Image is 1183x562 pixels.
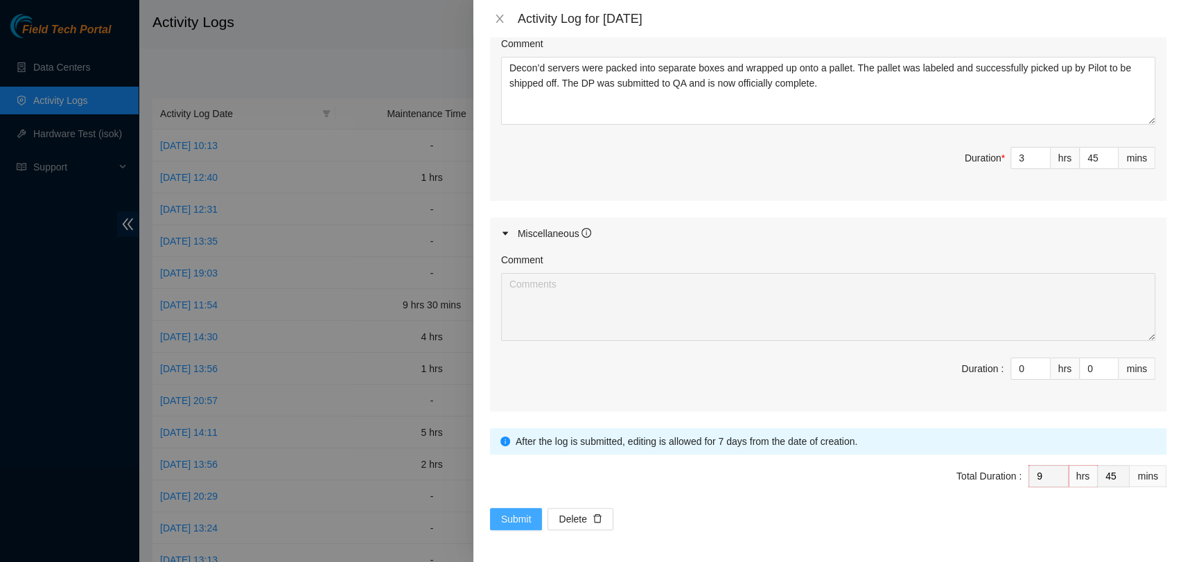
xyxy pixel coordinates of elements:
[956,468,1022,484] div: Total Duration :
[500,437,510,446] span: info-circle
[518,226,592,241] div: Miscellaneous
[490,218,1166,249] div: Miscellaneous info-circle
[581,228,591,238] span: info-circle
[1069,465,1098,487] div: hrs
[559,511,586,527] span: Delete
[1119,147,1155,169] div: mins
[547,508,613,530] button: Deletedelete
[494,13,505,24] span: close
[501,511,532,527] span: Submit
[1130,465,1166,487] div: mins
[961,361,1004,376] div: Duration :
[518,11,1166,26] div: Activity Log for [DATE]
[593,513,602,525] span: delete
[501,252,543,267] label: Comment
[501,36,543,51] label: Comment
[516,434,1156,449] div: After the log is submitted, editing is allowed for 7 days from the date of creation.
[501,57,1155,125] textarea: Comment
[490,12,509,26] button: Close
[501,273,1155,341] textarea: Comment
[490,508,543,530] button: Submit
[1119,358,1155,380] div: mins
[1051,147,1080,169] div: hrs
[965,150,1005,166] div: Duration
[1051,358,1080,380] div: hrs
[501,229,509,238] span: caret-right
